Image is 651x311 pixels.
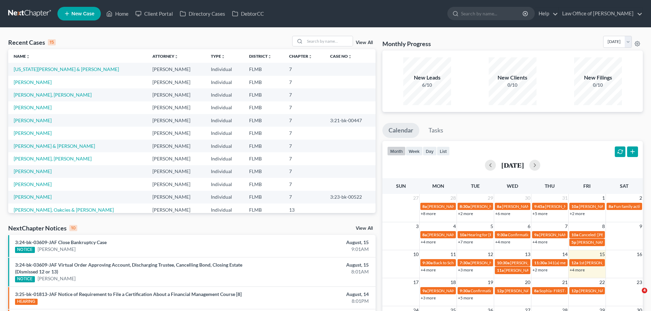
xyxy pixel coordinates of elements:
[421,211,436,216] a: +8 more
[579,260,650,265] span: 1st [PERSON_NAME] payment $500.00
[356,226,373,231] a: View All
[14,194,52,200] a: [PERSON_NAME]
[15,239,107,245] a: 3:24-bk-03609-JAF Close Bankruptcy Case
[450,194,457,202] span: 28
[147,114,205,127] td: [PERSON_NAME]
[524,194,531,202] span: 30
[205,127,244,139] td: Individual
[579,232,629,237] span: Canceled: [PERSON_NAME]
[147,127,205,139] td: [PERSON_NAME]
[249,54,272,59] a: Districtunfold_more
[284,63,324,75] td: 7
[415,222,419,230] span: 3
[639,194,643,202] span: 2
[422,260,433,265] span: 9:30a
[382,40,431,48] h3: Monthly Progress
[422,232,427,237] span: 8a
[471,288,599,293] span: Confirmation hearing for Oakcies [PERSON_NAME] & [PERSON_NAME]
[460,232,466,237] span: 10a
[305,36,353,46] input: Search by name...
[147,203,205,216] td: [PERSON_NAME]
[505,288,574,293] span: [PERSON_NAME] [PHONE_NUMBER]
[487,194,494,202] span: 29
[244,203,284,216] td: FLMB
[507,183,518,189] span: Wed
[14,54,30,59] a: Nameunfold_more
[636,278,643,286] span: 23
[609,204,613,209] span: 8a
[583,183,591,189] span: Fri
[628,288,644,304] iframe: Intercom live chat
[174,55,178,59] i: unfold_more
[534,204,544,209] span: 9:45a
[229,8,267,20] a: DebtorCC
[205,88,244,101] td: Individual
[620,183,628,189] span: Sat
[284,101,324,114] td: 7
[147,178,205,190] td: [PERSON_NAME]
[255,261,369,268] div: August, 15
[205,178,244,190] td: Individual
[103,8,132,20] a: Home
[639,222,643,230] span: 9
[147,140,205,152] td: [PERSON_NAME]
[14,104,52,110] a: [PERSON_NAME]
[308,55,312,59] i: unfold_more
[244,152,284,165] td: FLMB
[284,127,324,139] td: 7
[48,39,56,45] div: 15
[452,222,457,230] span: 4
[564,222,568,230] span: 7
[497,288,504,293] span: 12p
[255,239,369,246] div: August, 15
[15,299,38,305] div: HEARING
[487,250,494,258] span: 12
[458,211,473,216] a: +2 more
[38,246,76,253] a: [PERSON_NAME]
[14,207,114,213] a: [PERSON_NAME], Oakcies & [PERSON_NAME]
[14,79,52,85] a: [PERSON_NAME]
[255,291,369,298] div: August, 14
[510,260,579,265] span: [PERSON_NAME] [PHONE_NUMBER]
[458,239,473,244] a: +7 more
[284,165,324,178] td: 7
[497,260,510,265] span: 10:30a
[501,161,524,169] h2: [DATE]
[244,178,284,190] td: FLMB
[325,191,376,203] td: 3:23-bk-00522
[422,123,449,138] a: Tasks
[15,247,35,253] div: NOTICE
[502,204,534,209] span: [PERSON_NAME]
[497,204,501,209] span: 8a
[495,239,510,244] a: +4 more
[152,54,178,59] a: Attorneyunfold_more
[571,204,578,209] span: 10a
[527,222,531,230] span: 6
[412,250,419,258] span: 10
[284,76,324,88] td: 7
[497,232,507,237] span: 9:30a
[497,268,504,273] span: 11a
[437,146,450,156] button: list
[244,88,284,101] td: FLMB
[574,82,622,88] div: 0/10
[14,130,52,136] a: [PERSON_NAME]
[539,288,584,293] span: Sophia- FIRST day of PK3
[14,168,52,174] a: [PERSON_NAME]
[15,262,242,274] a: 3:24-bk-03609-JAF Virtual Order Approving Account, Discharging Trustee, Cancelling Bond, Closing ...
[244,76,284,88] td: FLMB
[356,40,373,45] a: View All
[205,114,244,127] td: Individual
[412,194,419,202] span: 27
[406,146,423,156] button: week
[460,260,470,265] span: 7:30a
[284,114,324,127] td: 7
[524,278,531,286] span: 20
[539,232,608,237] span: [PERSON_NAME] [PHONE_NUMBER]
[532,267,547,272] a: +2 more
[423,146,437,156] button: day
[15,276,35,282] div: NOTICE
[490,222,494,230] span: 5
[508,232,585,237] span: Confirmation hearing for [PERSON_NAME]
[284,88,324,101] td: 7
